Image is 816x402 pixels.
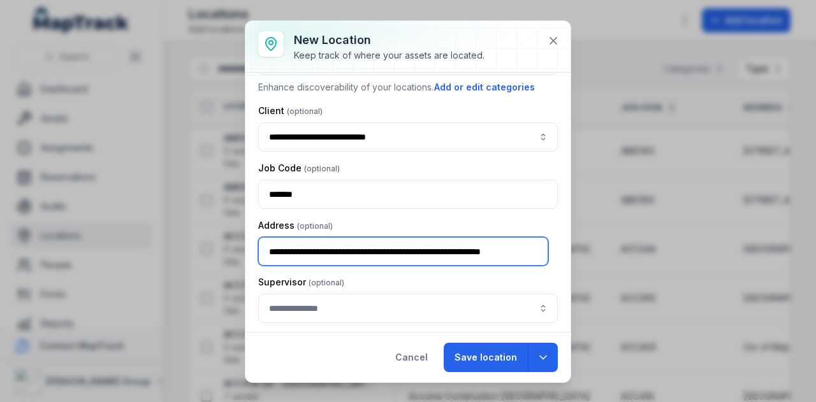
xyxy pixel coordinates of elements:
[258,219,333,232] label: Address
[384,343,439,372] button: Cancel
[258,104,323,117] label: Client
[294,49,484,62] div: Keep track of where your assets are located.
[258,162,340,175] label: Job Code
[433,80,535,94] button: Add or edit categories
[258,276,344,289] label: Supervisor
[258,80,558,94] p: Enhance discoverability of your locations.
[258,122,558,152] input: location-add:cf[ce80e3d2-c973-45d5-97be-d8d6c6f36536]-label
[258,294,558,323] input: location-add:cf[81d0394a-6ef5-43eb-8e94-9a203df26854]-label
[294,31,484,49] h3: New location
[444,343,528,372] button: Save location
